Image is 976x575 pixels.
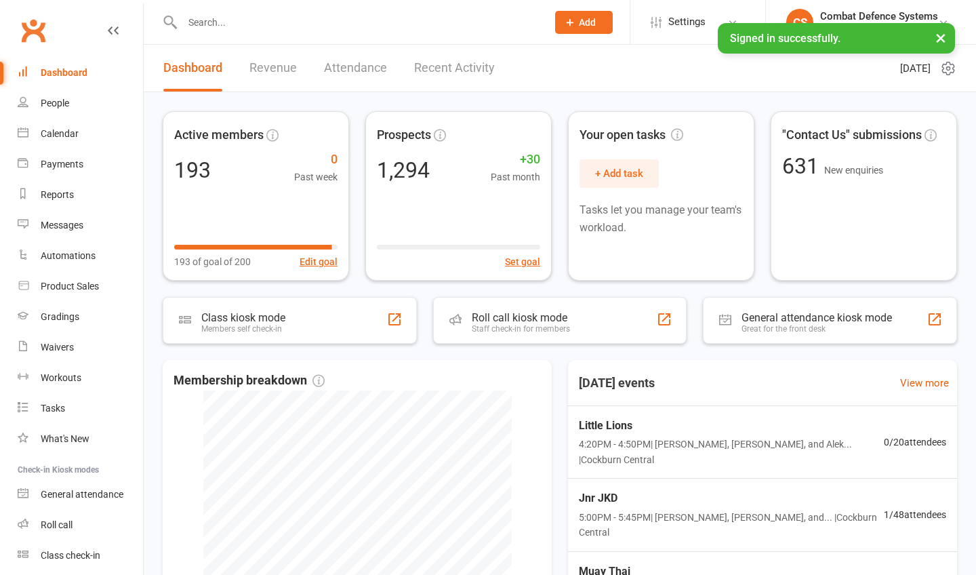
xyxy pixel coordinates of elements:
[884,435,946,450] span: 0 / 20 attendees
[41,281,99,292] div: Product Sales
[41,220,83,231] div: Messages
[741,324,892,334] div: Great for the front desk
[18,332,143,363] a: Waivers
[41,403,65,414] div: Tasks
[18,58,143,88] a: Dashboard
[377,125,431,145] span: Prospects
[741,311,892,324] div: General attendance kiosk mode
[18,510,143,540] a: Roll call
[18,271,143,302] a: Product Sales
[820,22,938,35] div: Combat Defence Systems
[579,490,884,507] span: Jnr JKD
[579,437,884,467] span: 4:20PM - 4:50PM | [PERSON_NAME], [PERSON_NAME], and Alek... | Cockburn Central
[472,324,570,334] div: Staff check-in for members
[900,60,931,77] span: [DATE]
[472,311,570,324] div: Roll call kiosk mode
[18,363,143,393] a: Workouts
[579,510,884,540] span: 5:00PM - 5:45PM | [PERSON_NAME], [PERSON_NAME], and... | Cockburn Central
[41,342,74,353] div: Waivers
[174,159,211,181] div: 193
[18,540,143,571] a: Class kiosk mode
[18,149,143,180] a: Payments
[414,45,495,92] a: Recent Activity
[18,393,143,424] a: Tasks
[41,519,73,530] div: Roll call
[41,372,81,383] div: Workouts
[18,88,143,119] a: People
[18,302,143,332] a: Gradings
[884,507,946,522] span: 1 / 48 attendees
[174,125,264,145] span: Active members
[730,32,840,45] span: Signed in successfully.
[18,210,143,241] a: Messages
[41,311,79,322] div: Gradings
[16,14,50,47] a: Clubworx
[18,180,143,210] a: Reports
[491,170,540,184] span: Past month
[18,424,143,454] a: What's New
[41,189,74,200] div: Reports
[249,45,297,92] a: Revenue
[786,9,813,36] div: CS
[555,11,613,34] button: Add
[174,371,325,391] span: Membership breakdown
[201,324,285,334] div: Members self check-in
[300,254,338,269] button: Edit goal
[18,241,143,271] a: Automations
[579,125,683,145] span: Your open tasks
[41,128,79,139] div: Calendar
[505,254,540,269] button: Set goal
[41,250,96,261] div: Automations
[18,479,143,510] a: General attendance kiosk mode
[824,165,883,176] span: New enquiries
[41,98,69,108] div: People
[377,159,430,181] div: 1,294
[41,550,100,561] div: Class check-in
[41,433,89,444] div: What's New
[491,150,540,170] span: +30
[294,150,338,170] span: 0
[163,45,222,92] a: Dashboard
[41,489,123,500] div: General attendance
[820,10,938,22] div: Combat Defence Systems
[579,159,659,188] button: + Add task
[782,125,922,145] span: "Contact Us" submissions
[579,17,596,28] span: Add
[579,201,743,236] p: Tasks let you manage your team's workload.
[568,371,666,395] h3: [DATE] events
[18,119,143,149] a: Calendar
[929,23,953,52] button: ×
[900,375,949,391] a: View more
[324,45,387,92] a: Attendance
[201,311,285,324] div: Class kiosk mode
[294,170,338,184] span: Past week
[41,159,83,170] div: Payments
[579,417,884,435] span: Little Lions
[782,153,824,179] span: 631
[668,7,706,37] span: Settings
[178,13,537,32] input: Search...
[41,67,87,78] div: Dashboard
[174,254,251,269] span: 193 of goal of 200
